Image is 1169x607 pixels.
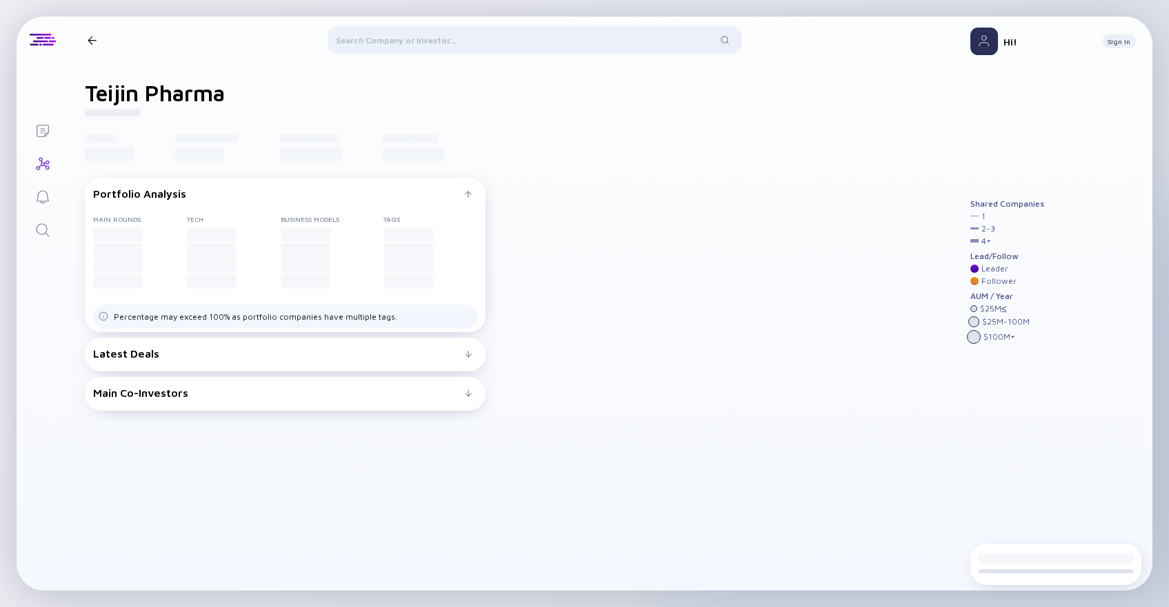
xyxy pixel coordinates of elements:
[93,187,465,200] div: Portfolio Analysis
[1003,36,1091,48] div: Hi!
[93,215,187,223] div: Main rounds
[981,236,991,246] div: 4 +
[981,224,995,234] div: 2 - 3
[970,291,1044,301] div: AUM / Year
[970,199,1044,209] div: Shared Companies
[970,251,1044,261] div: Lead/Follow
[17,179,68,212] a: Reminders
[383,215,477,223] div: Tags
[1001,304,1007,313] div: ≤
[981,212,986,221] div: 1
[93,347,465,360] div: Latest Deals
[980,304,1007,313] div: $ 25M
[610,195,864,416] img: graph-loading.svg
[983,332,1015,342] div: $ 100M +
[93,387,465,399] div: Main Co-Investors
[17,146,68,179] a: Investor Map
[1102,34,1136,48] button: Sign In
[187,215,281,223] div: Tech
[17,113,68,146] a: Lists
[17,212,68,245] a: Search
[970,28,998,55] img: Profile Picture
[982,317,1030,327] div: $ 25M - 100M
[981,264,1008,274] div: Leader
[981,276,1017,286] div: Follower
[99,311,108,321] img: Tags Dislacimer info icon
[114,311,397,322] div: Percentage may exceed 100% as portfolio companies have multiple tags.
[85,80,225,106] h1: Teijin Pharma
[281,215,383,223] div: Business Models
